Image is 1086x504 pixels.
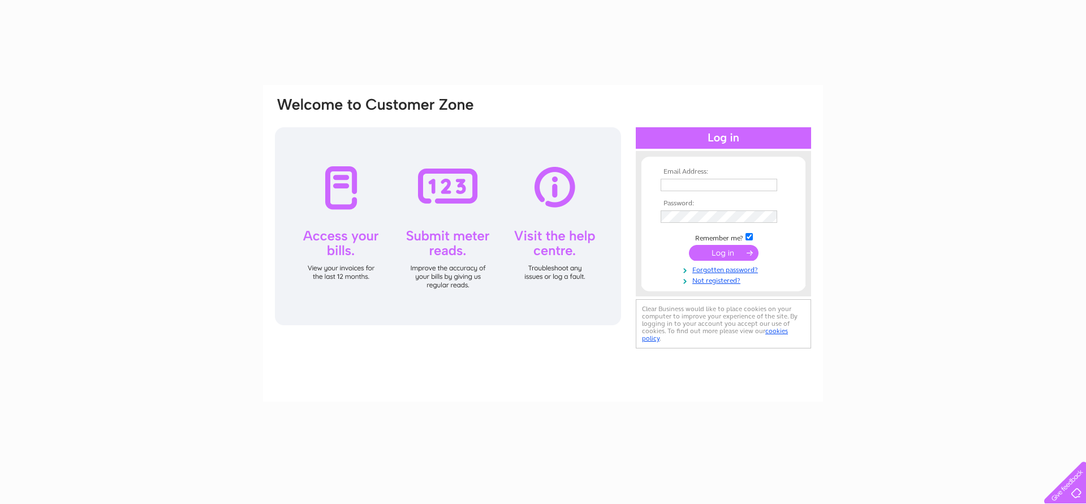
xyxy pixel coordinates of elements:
a: Forgotten password? [661,264,789,274]
a: cookies policy [642,327,788,342]
input: Submit [689,245,759,261]
td: Remember me? [658,231,789,243]
div: Clear Business would like to place cookies on your computer to improve your experience of the sit... [636,299,811,348]
a: Not registered? [661,274,789,285]
th: Password: [658,200,789,208]
th: Email Address: [658,168,789,176]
